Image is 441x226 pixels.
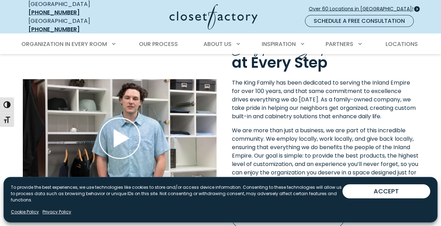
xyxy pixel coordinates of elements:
[28,8,80,16] a: [PHONE_NUMBER]
[232,79,419,121] p: The King Family has been dedicated to serving the Inland Empire for over 100 years, and that same...
[262,40,296,48] span: Inspiration
[28,17,114,34] div: [GEOGRAPHIC_DATA]
[42,209,71,215] a: Privacy Policy
[326,40,353,48] span: Partners
[232,126,419,185] p: We are more than just a business, we are part of this incredible community. We employ locally, wo...
[169,4,258,30] img: Closet Factory Logo
[308,3,419,15] a: Over 60 Locations in [GEOGRAPHIC_DATA]!
[139,40,178,48] span: Our Process
[232,52,327,73] span: at Every Step
[11,209,39,215] a: Cookie Policy
[203,40,232,48] span: About Us
[309,5,419,13] span: Over 60 Locations in [GEOGRAPHIC_DATA]!
[385,40,417,48] span: Locations
[342,184,430,198] button: ACCEPT
[21,40,107,48] span: Organization in Every Room
[23,79,216,188] img: Riverside
[11,184,342,203] p: To provide the best experiences, we use technologies like cookies to store and/or access device i...
[23,79,216,188] div: Play Wistia video
[16,34,425,54] nav: Primary Menu
[28,25,80,33] a: [PHONE_NUMBER]
[305,15,414,27] a: Schedule a Free Consultation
